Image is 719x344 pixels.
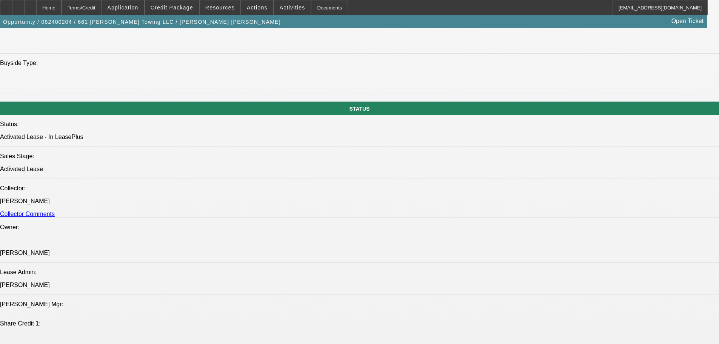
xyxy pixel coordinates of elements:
span: STATUS [349,106,370,112]
button: Resources [200,0,240,15]
a: Open Ticket [668,15,707,28]
span: Credit Package [151,5,193,11]
button: Actions [241,0,273,15]
span: Actions [247,5,268,11]
button: Credit Package [145,0,199,15]
span: Activities [280,5,305,11]
span: Resources [205,5,235,11]
button: Application [102,0,144,15]
span: Opportunity / 082400204 / 661 [PERSON_NAME] Towing LLC / [PERSON_NAME] [PERSON_NAME] [3,19,281,25]
span: Application [107,5,138,11]
button: Activities [274,0,311,15]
